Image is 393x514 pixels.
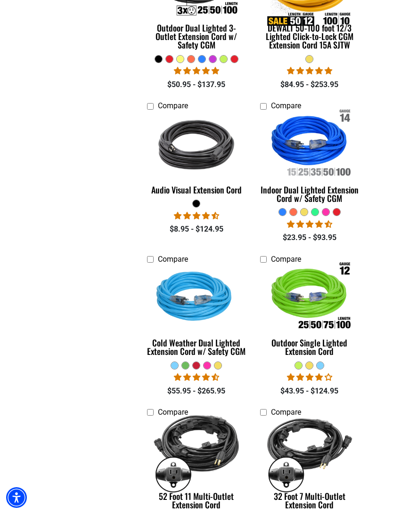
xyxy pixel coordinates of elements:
img: black [147,406,246,496]
div: Outdoor Dual Lighted 3-Outlet Extension Cord w/ Safety CGM [147,24,246,49]
div: Cold Weather Dual Lighted Extension Cord w/ Safety CGM [147,338,246,355]
span: Compare [158,255,188,264]
span: 4.80 stars [174,66,219,75]
span: 4.40 stars [287,220,332,229]
div: $23.95 - $93.95 [260,232,359,243]
div: $8.95 - $124.95 [147,224,246,235]
a: Light Blue Cold Weather Dual Lighted Extension Cord w/ Safety CGM [147,268,246,361]
span: Compare [158,101,188,110]
img: black [260,406,360,496]
div: Audio Visual Extension Cord [147,185,246,194]
div: 52 Foot 11 Multi-Outlet Extension Cord [147,492,246,509]
span: Compare [271,101,301,110]
div: $43.95 - $124.95 [260,385,359,397]
div: Accessibility Menu [6,487,27,508]
img: Indoor Dual Lighted Extension Cord w/ Safety CGM [260,100,360,189]
img: Light Blue [147,253,246,343]
div: DEWALT 50-100 foot 12/3 Lighted Click-to-Lock CGM Extension Cord 15A SJTW [260,24,359,49]
img: black [147,100,246,189]
span: Compare [271,408,301,417]
span: Compare [271,255,301,264]
a: Indoor Dual Lighted Extension Cord w/ Safety CGM Indoor Dual Lighted Extension Cord w/ Safety CGM [260,115,359,208]
div: $55.95 - $265.95 [147,385,246,397]
div: $50.95 - $137.95 [147,79,246,90]
div: Outdoor Single Lighted Extension Cord [260,338,359,355]
div: $84.95 - $253.95 [260,79,359,90]
span: 4.70 stars [174,211,219,220]
div: Indoor Dual Lighted Extension Cord w/ Safety CGM [260,185,359,202]
a: black Audio Visual Extension Cord [147,115,246,200]
span: Compare [158,408,188,417]
img: Outdoor Single Lighted Extension Cord [260,253,360,343]
span: 4.00 stars [287,373,332,382]
div: 32 Foot 7 Multi-Outlet Extension Cord [260,492,359,509]
span: 4.84 stars [287,66,332,75]
span: 4.61 stars [174,373,219,382]
a: Outdoor Single Lighted Extension Cord Outdoor Single Lighted Extension Cord [260,268,359,361]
